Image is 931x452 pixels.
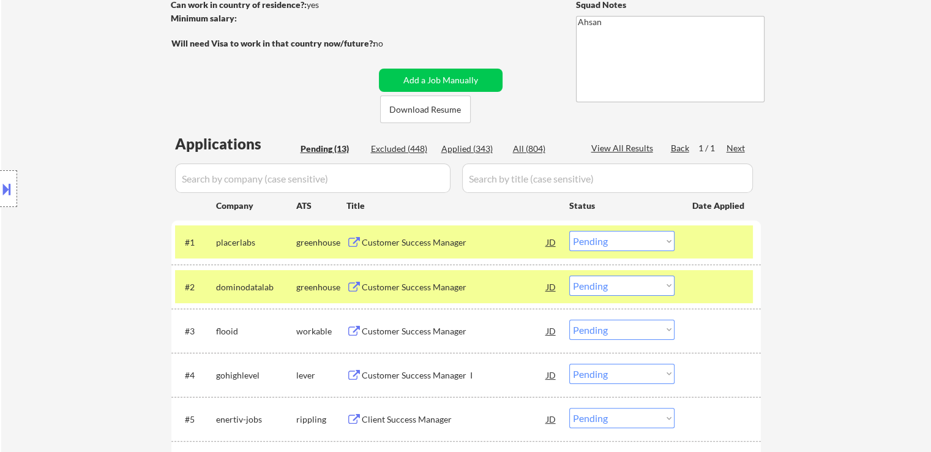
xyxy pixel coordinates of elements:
button: Download Resume [380,96,471,123]
div: greenhouse [296,281,346,293]
div: All (804) [513,143,574,155]
strong: Will need Visa to work in that country now/future?: [171,38,375,48]
div: Customer Success Manager I [362,369,547,382]
div: placerlabs [216,236,296,249]
div: ATS [296,200,346,212]
div: dominodatalab [216,281,296,293]
div: Company [216,200,296,212]
strong: Minimum salary: [171,13,237,23]
div: flooid [216,325,296,337]
div: Applications [175,137,296,151]
div: JD [545,320,558,342]
input: Search by company (case sensitive) [175,164,451,193]
div: Excluded (448) [371,143,432,155]
div: Pending (13) [301,143,362,155]
div: Applied (343) [441,143,503,155]
div: JD [545,231,558,253]
div: #3 [185,325,206,337]
div: gohighlevel [216,369,296,382]
div: View All Results [591,142,657,154]
div: #5 [185,413,206,426]
div: JD [545,364,558,386]
div: 1 / 1 [698,142,727,154]
input: Search by title (case sensitive) [462,164,753,193]
div: JD [545,408,558,430]
div: #4 [185,369,206,382]
div: Customer Success Manager [362,236,547,249]
div: lever [296,369,346,382]
div: workable [296,325,346,337]
button: Add a Job Manually [379,69,503,92]
div: Status [569,194,675,216]
div: Client Success Manager [362,413,547,426]
div: enertiv-jobs [216,413,296,426]
div: Title [346,200,558,212]
div: rippling [296,413,346,426]
div: JD [545,276,558,298]
div: greenhouse [296,236,346,249]
div: no [373,37,408,50]
div: Date Applied [692,200,746,212]
div: Back [671,142,690,154]
div: Customer Success Manager [362,281,547,293]
div: Next [727,142,746,154]
div: Customer Success Manager [362,325,547,337]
